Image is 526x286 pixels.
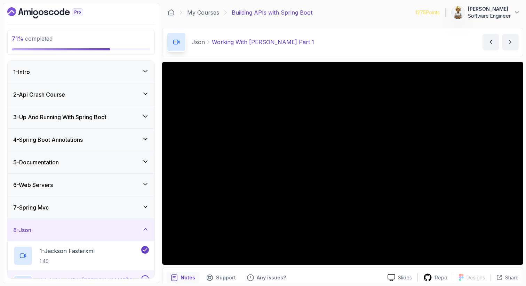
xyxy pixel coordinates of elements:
button: 1-Intro [8,61,154,83]
p: Support [216,274,236,281]
p: Building APIs with Spring Boot [232,8,312,17]
button: 7-Spring Mvc [8,196,154,219]
button: 4-Spring Boot Annotations [8,129,154,151]
button: user profile image[PERSON_NAME]Software Engineer [451,6,520,19]
button: 8-Json [8,219,154,241]
button: 3-Up And Running With Spring Boot [8,106,154,128]
span: completed [12,35,53,42]
p: Software Engineer [468,13,511,19]
a: Dashboard [168,9,175,16]
a: Repo [418,273,453,282]
a: Dashboard [7,7,99,18]
p: Share [505,274,519,281]
p: 2 - Working With [PERSON_NAME] Part 1 [40,276,140,284]
h3: 2 - Api Crash Course [13,90,65,99]
h3: 6 - Web Servers [13,181,53,189]
button: previous content [483,34,499,50]
button: 5-Documentation [8,151,154,173]
a: My Courses [187,8,219,17]
p: 1275 Points [415,9,440,16]
p: [PERSON_NAME] [468,6,511,13]
button: 6-Web Servers [8,174,154,196]
p: Json [192,38,205,46]
p: 1:40 [40,258,95,265]
p: Designs [467,274,485,281]
h3: 7 - Spring Mvc [13,203,49,212]
button: Feedback button [243,272,290,283]
button: Support button [202,272,240,283]
img: user profile image [452,6,465,19]
p: Notes [181,274,195,281]
h3: 8 - Json [13,226,31,234]
h3: 1 - Intro [13,68,30,76]
p: Slides [398,274,412,281]
iframe: 2 - Working with Jackson Part 1 [162,62,523,265]
p: Any issues? [257,274,286,281]
button: next content [502,34,519,50]
p: Repo [435,274,447,281]
h3: 3 - Up And Running With Spring Boot [13,113,106,121]
p: 1 - Jackson Fasterxml [40,247,95,255]
h3: 4 - Spring Boot Annotations [13,136,83,144]
h3: 5 - Documentation [13,158,59,166]
button: 2-Api Crash Course [8,83,154,106]
button: 1-Jackson Fasterxml1:40 [13,246,149,265]
p: Working With [PERSON_NAME] Part 1 [212,38,314,46]
a: Slides [382,274,417,281]
button: Share [491,274,519,281]
button: notes button [167,272,199,283]
span: 71 % [12,35,24,42]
